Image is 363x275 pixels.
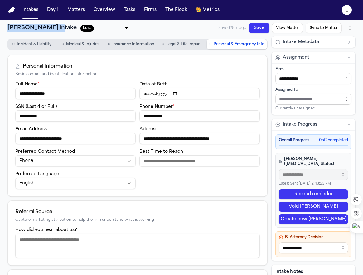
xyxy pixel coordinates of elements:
[15,208,260,216] div: Referral Source
[20,4,41,16] button: Intakes
[162,41,164,47] span: ○
[23,63,72,70] div: Personal Information
[15,228,77,232] label: How did you hear about us?
[193,4,222,16] button: crownMetrics
[57,39,104,49] button: Go to Medical & Injuries
[209,41,212,47] span: ○
[275,94,351,105] input: Assign to staff member
[166,42,202,47] span: Legal & Life Impact
[163,4,190,16] button: The Flock
[91,4,118,16] button: Overview
[275,87,351,92] div: Assigned To
[283,122,317,128] span: Intake Progress
[15,104,57,109] label: SSN (Last 4 or Full)
[275,269,351,275] label: Intake Notes
[15,110,136,122] input: SSN
[272,119,355,130] button: Intake Progress
[214,42,264,47] span: Personal & Emergency Info
[105,39,157,49] button: Go to Insurance Information
[66,42,99,47] span: Medical & Injuries
[279,235,348,240] h4: B. Attorney Decision
[45,4,61,16] button: Day 1
[241,51,264,68] button: Save
[15,172,59,176] label: Preferred Language
[65,4,87,16] button: Matters
[15,72,260,77] div: Basic contact and identification information
[139,110,260,122] input: Phone number
[15,133,136,144] input: Email address
[272,52,355,63] button: Assignment
[283,55,309,61] span: Assignment
[139,127,157,132] label: Address
[7,7,15,13] img: Finch Logo
[139,155,260,166] input: Best time to reach
[319,138,348,143] span: 0 of 2 completed
[112,42,154,47] span: Insurance Information
[139,82,168,87] label: Date of Birth
[17,42,51,47] span: Incident & Liability
[275,73,351,84] input: Select firm
[139,88,260,99] input: Date of birth
[142,4,159,16] button: Firms
[272,36,355,48] button: Intake Metadata
[139,104,175,109] label: Phone Number
[207,39,267,49] button: Go to Personal & Emergency Info
[7,7,15,13] a: Home
[121,4,138,16] button: Tasks
[15,149,75,154] label: Preferred Contact Method
[279,157,348,166] h4: [PERSON_NAME] ([MEDICAL_DATA] Status)
[158,39,206,49] button: Go to Legal & Life Impact
[279,181,348,187] p: Latest Sent: [DATE] 2:43:23 PM
[8,39,56,49] button: Go to Incident & Liability
[139,133,260,144] input: Address
[279,202,348,212] button: Void [PERSON_NAME]
[61,41,64,47] span: ○
[15,218,260,222] div: Capture marketing attribution to help the firm understand what is working
[15,82,39,87] label: Full Name
[139,149,183,154] label: Best Time to Reach
[108,41,110,47] span: ○
[279,138,309,143] span: Overall Progress
[275,106,315,111] span: Currently unassigned
[15,88,136,99] input: Full name
[279,214,348,224] button: Create new [PERSON_NAME]
[275,67,351,72] div: Firm
[12,41,15,47] span: ○
[279,189,348,199] button: Resend reminder
[283,39,319,45] span: Intake Metadata
[15,127,47,132] label: Email Address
